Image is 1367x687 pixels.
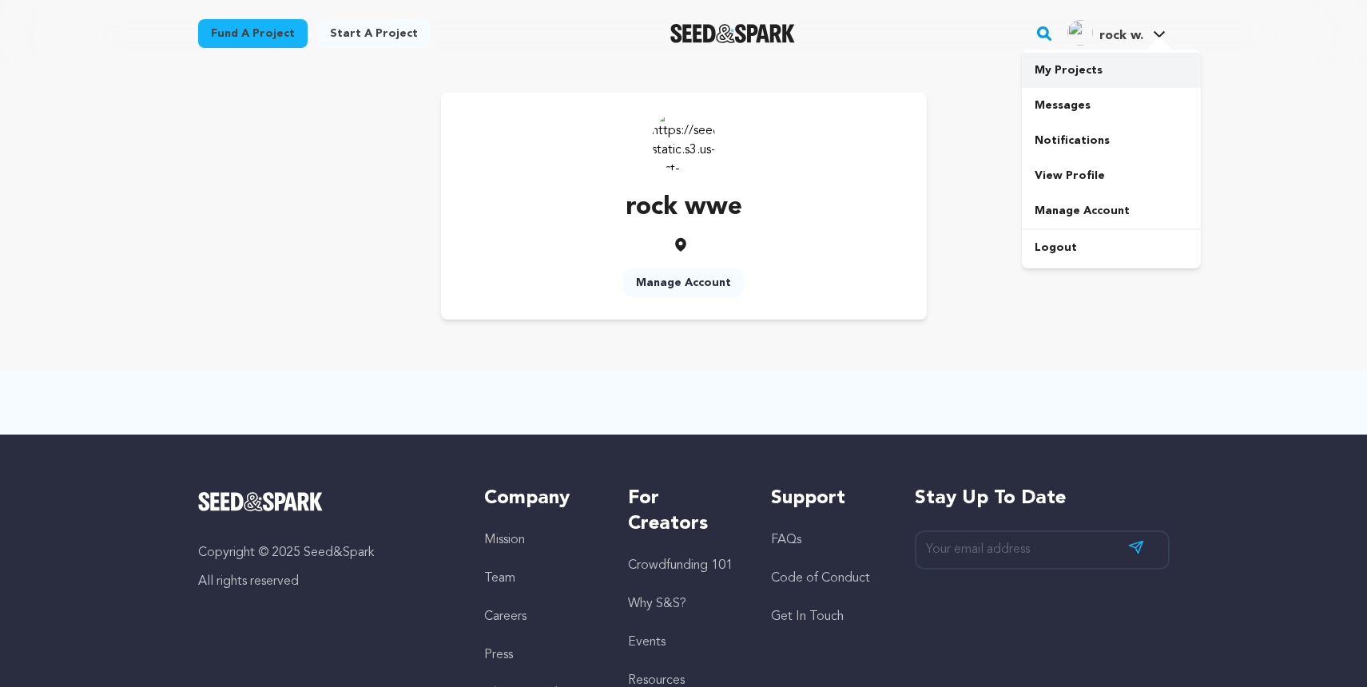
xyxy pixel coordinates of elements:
[317,19,431,48] a: Start a project
[484,486,595,511] h5: Company
[1022,193,1201,228] a: Manage Account
[652,109,716,173] img: https://seedandspark-static.s3.us-east-2.amazonaws.com/images/User/002/311/198/medium/ACg8ocIoJev...
[628,598,686,610] a: Why S&S?
[670,24,796,43] a: Seed&Spark Homepage
[1022,88,1201,123] a: Messages
[484,649,513,661] a: Press
[628,636,666,649] a: Events
[1022,230,1201,265] a: Logout
[198,492,324,511] img: Seed&Spark Logo
[484,534,525,546] a: Mission
[484,572,515,585] a: Team
[915,486,1170,511] h5: Stay up to date
[1022,158,1201,193] a: View Profile
[1067,20,1093,46] img: ACg8ocIoJevpZZEqelW2kjdZEbwSwkyHQpgoUoWYsA4nT_Ne3kENkg=s96-c
[198,572,453,591] p: All rights reserved
[915,530,1170,570] input: Your email address
[771,572,870,585] a: Code of Conduct
[198,19,308,48] a: Fund a project
[670,24,796,43] img: Seed&Spark Logo Dark Mode
[1064,17,1169,50] span: rock w.'s Profile
[623,268,744,297] a: Manage Account
[628,559,733,572] a: Crowdfunding 101
[771,534,801,546] a: FAQs
[628,674,685,687] a: Resources
[1064,17,1169,46] a: rock w.'s Profile
[1022,123,1201,158] a: Notifications
[1022,53,1201,88] a: My Projects
[198,492,453,511] a: Seed&Spark Homepage
[1067,20,1143,46] div: rock w.'s Profile
[628,486,739,537] h5: For Creators
[771,610,844,623] a: Get In Touch
[771,486,882,511] h5: Support
[198,543,453,562] p: Copyright © 2025 Seed&Spark
[1099,30,1143,42] span: rock w.
[484,610,527,623] a: Careers
[626,189,742,227] p: rock wwe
